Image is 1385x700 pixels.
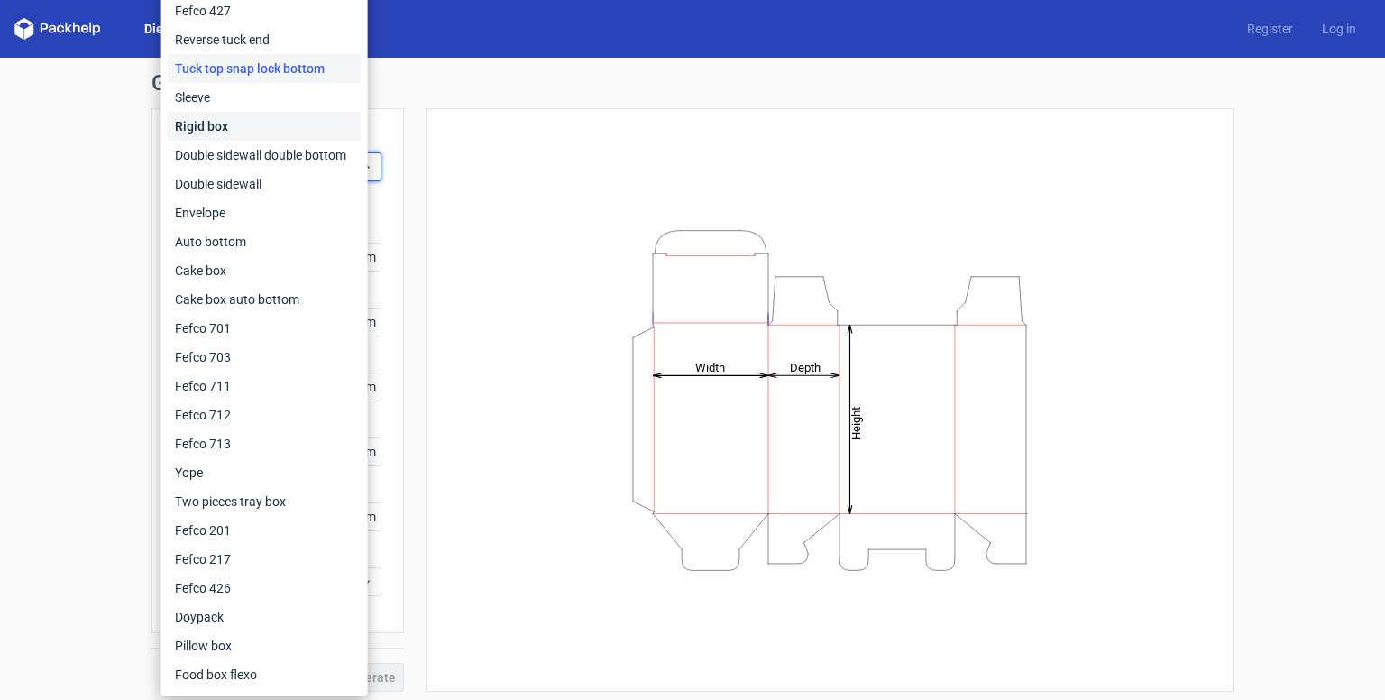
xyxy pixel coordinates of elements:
[849,406,863,439] tspan: Height
[168,343,361,372] div: Fefco 703
[1307,20,1371,38] a: Log in
[168,516,361,545] div: Fefco 201
[168,54,361,83] div: Tuck top snap lock bottom
[168,603,361,631] div: Doypack
[168,314,361,343] div: Fefco 701
[168,198,361,227] div: Envelope
[168,429,361,458] div: Fefco 713
[168,574,361,603] div: Fefco 426
[168,487,361,516] div: Two pieces tray box
[168,458,361,487] div: Yope
[168,25,361,54] div: Reverse tuck end
[168,256,361,285] div: Cake box
[151,72,1234,94] h1: Generate new dieline
[168,141,361,170] div: Double sidewall double bottom
[168,112,361,141] div: Rigid box
[130,20,206,38] a: Dielines
[1233,20,1307,38] a: Register
[168,660,361,689] div: Food box flexo
[168,631,361,660] div: Pillow box
[168,545,361,574] div: Fefco 217
[168,83,361,112] div: Sleeve
[168,227,361,256] div: Auto bottom
[790,360,821,373] tspan: Depth
[168,372,361,401] div: Fefco 711
[695,360,725,373] tspan: Width
[168,170,361,198] div: Double sidewall
[168,285,361,314] div: Cake box auto bottom
[168,401,361,429] div: Fefco 712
